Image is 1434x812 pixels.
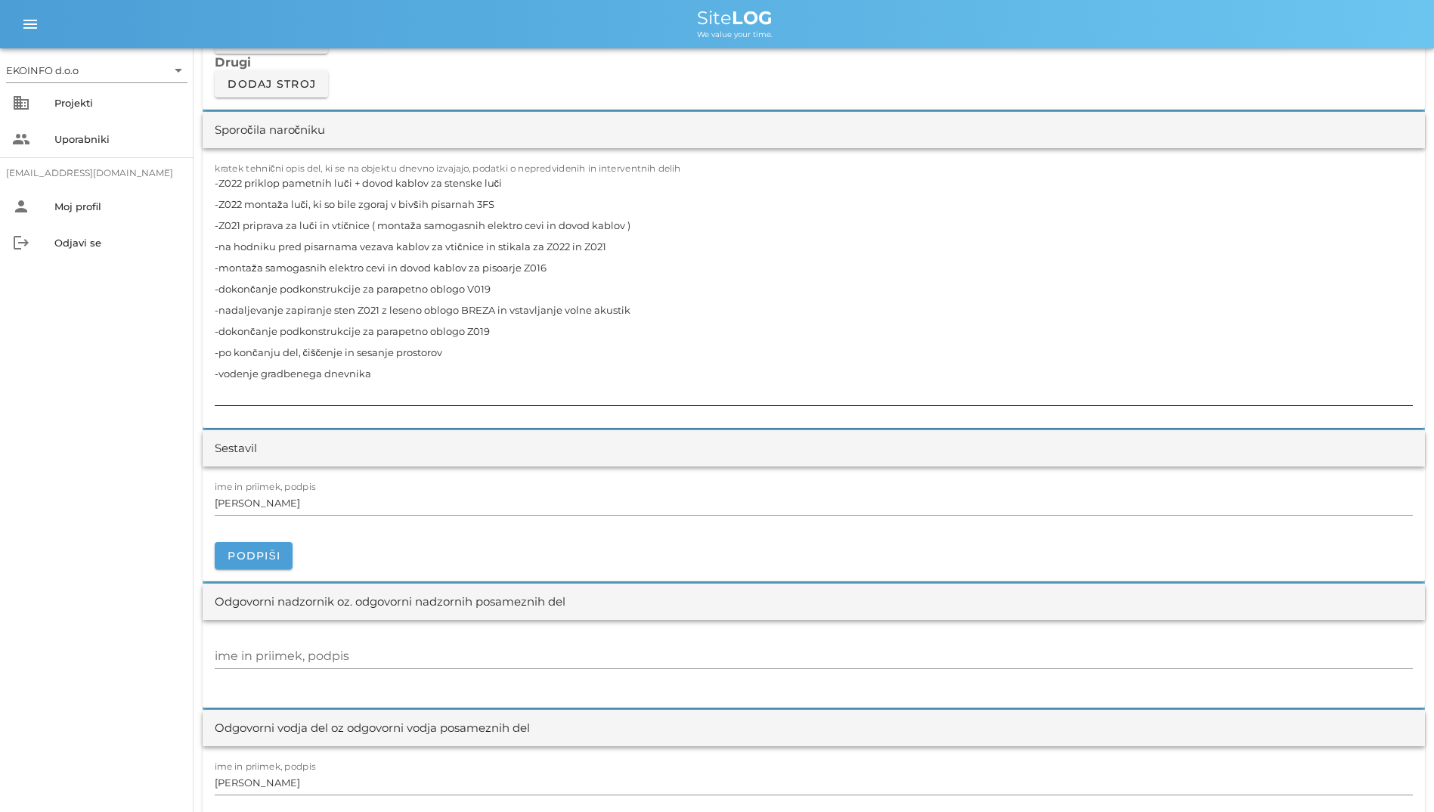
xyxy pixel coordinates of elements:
[215,720,530,737] div: Odgovorni vodja del oz odgovorni vodja posameznih del
[54,237,181,249] div: Odjavi se
[169,61,187,79] i: arrow_drop_down
[215,70,328,98] button: Dodaj stroj
[1218,649,1434,812] div: Pripomoček za klepet
[215,440,257,457] div: Sestavil
[6,64,79,77] div: EKOINFO d.o.o
[12,130,30,148] i: people
[215,163,681,175] label: kratek tehnični opis del, ki se na objektu dnevno izvajajo, podatki o nepredvidenih in interventn...
[12,94,30,112] i: business
[732,7,773,29] b: LOG
[215,54,1413,70] h3: Drugi
[697,29,773,39] span: We value your time.
[54,133,181,145] div: Uporabniki
[215,542,293,569] button: Podpiši
[697,7,773,29] span: Site
[227,549,280,563] span: Podpiši
[12,234,30,252] i: logout
[6,58,187,82] div: EKOINFO d.o.o
[54,97,181,109] div: Projekti
[215,482,316,493] label: ime in priimek, podpis
[215,594,565,611] div: Odgovorni nadzornik oz. odgovorni nadzornih posameznih del
[1218,649,1434,812] iframe: Chat Widget
[215,761,316,773] label: ime in priimek, podpis
[12,197,30,215] i: person
[215,122,325,139] div: Sporočila naročniku
[54,200,181,212] div: Moj profil
[21,15,39,33] i: menu
[227,77,316,91] span: Dodaj stroj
